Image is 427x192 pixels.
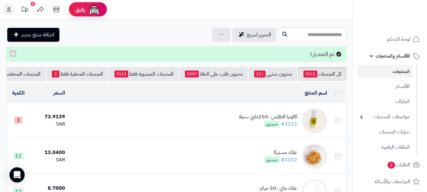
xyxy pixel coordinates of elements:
div: 6 [31,2,35,6]
a: تحديثات المنصة [17,3,33,17]
a: الكمية [12,89,25,97]
div: SAR [33,121,65,128]
span: 2 [52,71,59,77]
a: التحرير لسريع [232,28,276,42]
div: 13.0400 [33,149,65,156]
img: كالونيا الطارش -250مليي ستيلا [302,108,327,133]
a: مواصفات المنتجات [357,110,413,124]
span: 211 [254,71,265,77]
a: الماركات [357,95,413,108]
span: 3 [15,117,22,124]
a: #3313 [281,120,297,128]
span: الأقسام والمنتجات [375,52,410,60]
a: كل المنتجات3115 [298,67,346,81]
a: المراجعات والأسئلة [357,174,423,189]
img: ai-face.png [88,3,101,16]
a: المنتجات المخفية فقط2 [46,67,108,81]
a: مخزون منتهي211 [248,67,297,81]
div: تم التعديل! [6,46,346,62]
div: SAR [33,156,65,164]
div: علك ماي -50 جرام [260,185,297,192]
span: الطلبات [387,160,410,169]
span: التحرير لسريع [247,31,271,39]
img: logo-2.png [384,5,421,18]
span: 3115 [303,71,317,77]
a: الملفات الرقمية [357,140,413,154]
a: مخزون قارب على النفاذ2547 [179,67,248,81]
span: اضافة منتج جديد [21,31,54,39]
span: 2547 [185,71,199,77]
span: 2 [387,162,395,169]
span: منشور [264,156,280,163]
img: علك مستيكا [302,144,327,169]
div: كالونيا الطارش -250مليي ستيلا [239,113,297,121]
div: Open Intercom Messenger [9,167,25,183]
a: الطلبات2 [357,157,423,172]
span: رفيق [75,6,85,13]
a: اضافة منتج جديد [7,28,59,42]
a: اسم المنتج [305,89,327,97]
a: المنتجات [357,65,413,78]
span: المراجعات والأسئلة [375,177,410,186]
a: الأقسام [357,80,413,93]
span: 3113 [114,71,128,77]
a: السعر [53,89,65,97]
div: 8.7000 [33,185,65,192]
a: لوحة التحكم [357,32,423,47]
span: لوحة التحكم [387,35,410,44]
div: علك مستيكا [264,149,297,156]
a: #3312 [281,156,297,164]
a: المنتجات المنشورة فقط3113 [109,67,179,81]
button: × [10,50,16,57]
div: 73.9139 [33,113,65,121]
a: خيارات المنتجات [357,125,413,139]
span: منشور [264,121,280,127]
span: 12 [13,152,23,159]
